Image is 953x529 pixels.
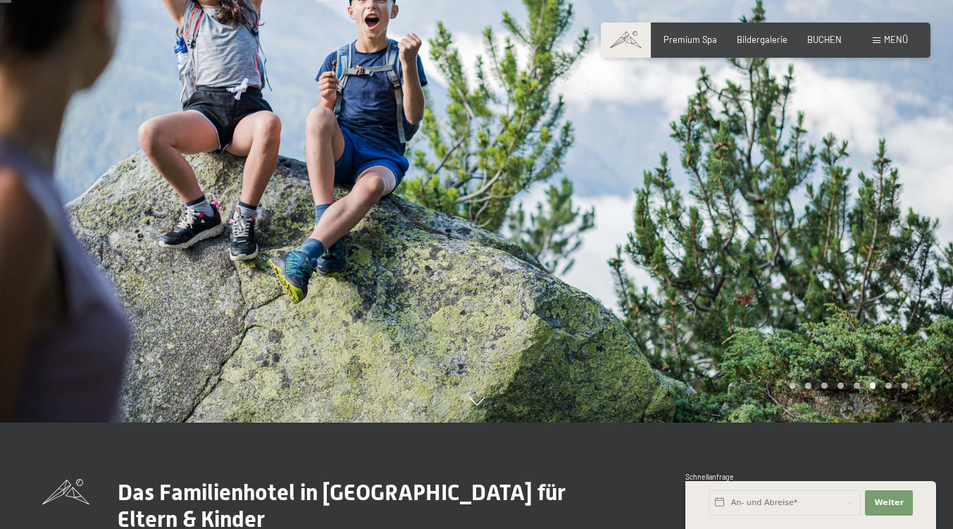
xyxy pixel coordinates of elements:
a: Premium Spa [664,34,717,45]
a: Bildergalerie [737,34,787,45]
div: Carousel Pagination [785,382,908,389]
span: Weiter [874,497,904,509]
div: Carousel Page 8 [902,382,908,389]
div: Carousel Page 1 [790,382,796,389]
button: Weiter [865,490,913,516]
div: Carousel Page 4 [837,382,844,389]
div: Carousel Page 5 [854,382,860,389]
span: Menü [884,34,908,45]
div: Carousel Page 3 [821,382,828,389]
a: BUCHEN [807,34,842,45]
div: Carousel Page 7 [885,382,892,389]
div: Carousel Page 6 (Current Slide) [870,382,876,389]
span: Schnellanfrage [685,473,734,481]
div: Carousel Page 2 [805,382,811,389]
